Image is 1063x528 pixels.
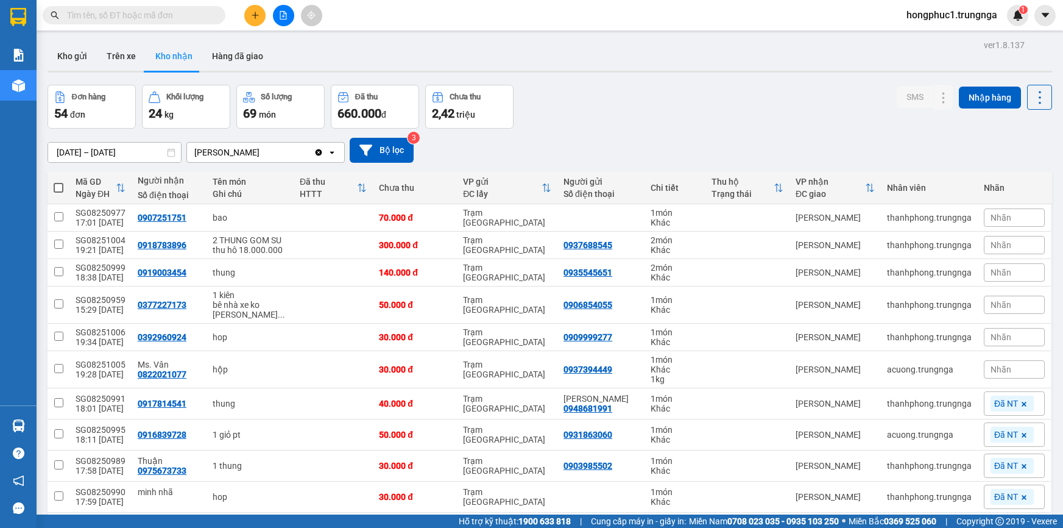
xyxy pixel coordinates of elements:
[251,11,260,20] span: plus
[1021,5,1025,14] span: 1
[651,435,699,444] div: Khác
[294,172,373,204] th: Toggle SortBy
[887,183,972,193] div: Nhân viên
[563,394,638,404] div: uyen
[379,300,451,310] div: 50.000 đ
[563,461,612,471] div: 0903985502
[138,456,200,466] div: Thuận
[213,177,288,187] div: Tên món
[651,394,699,404] div: 1 món
[76,245,125,255] div: 19:21 [DATE]
[796,332,875,342] div: [PERSON_NAME]
[651,365,699,374] div: Khác
[76,208,125,218] div: SG08250977
[651,295,699,305] div: 1 món
[1040,10,1051,21] span: caret-down
[48,143,181,162] input: Select a date range.
[563,332,612,342] div: 0909999277
[350,138,414,163] button: Bộ lọc
[72,93,105,101] div: Đơn hàng
[213,268,288,277] div: thung
[213,300,288,319] div: bê nhà xe ko chiụ trach nhiem
[994,429,1018,440] span: Đã NT
[166,93,203,101] div: Khối lượng
[138,369,186,379] div: 0822021077
[457,172,557,204] th: Toggle SortBy
[314,148,323,157] svg: Clear value
[149,106,162,121] span: 24
[76,369,125,379] div: 19:28 [DATE]
[243,106,256,121] span: 69
[76,394,125,404] div: SG08250991
[138,300,186,310] div: 0377227173
[463,487,551,507] div: Trạm [GEOGRAPHIC_DATA]
[887,461,972,471] div: thanhphong.trungnga
[796,300,875,310] div: [PERSON_NAME]
[97,41,146,71] button: Trên xe
[76,425,125,435] div: SG08250995
[705,172,789,204] th: Toggle SortBy
[76,404,125,413] div: 18:01 [DATE]
[796,492,875,502] div: [PERSON_NAME]
[379,399,451,408] div: 40.000 đ
[796,430,875,440] div: [PERSON_NAME]
[381,110,386,120] span: đ
[689,515,839,528] span: Miền Nam
[213,492,288,502] div: hop
[261,146,262,159] input: Selected Phan Thiết.
[945,515,947,528] span: |
[194,146,260,159] div: [PERSON_NAME]
[379,183,451,193] div: Chưa thu
[796,461,875,471] div: [PERSON_NAME]
[994,460,1018,471] span: Đã NT
[379,332,451,342] div: 30.000 đ
[651,183,699,193] div: Chi tiết
[213,365,288,374] div: hộp
[355,93,378,101] div: Đã thu
[1019,5,1028,14] sup: 1
[259,110,276,120] span: món
[307,11,316,20] span: aim
[48,41,97,71] button: Kho gửi
[563,268,612,277] div: 0935545651
[301,5,322,26] button: aim
[432,106,454,121] span: 2,42
[76,456,125,466] div: SG08250989
[213,430,288,440] div: 1 giỏ pt
[138,190,200,200] div: Số điện thoại
[796,189,865,199] div: ĐC giao
[563,240,612,250] div: 0937688545
[300,189,357,199] div: HTTT
[796,268,875,277] div: [PERSON_NAME]
[563,404,612,413] div: 0948681991
[12,419,25,432] img: warehouse-icon
[12,49,25,62] img: solution-icon
[142,85,230,129] button: Khối lượng24kg
[884,516,936,526] strong: 0369 525 060
[138,240,186,250] div: 0918783896
[10,8,26,26] img: logo-vxr
[67,9,211,22] input: Tìm tên, số ĐT hoặc mã đơn
[76,218,125,227] div: 17:01 [DATE]
[379,492,451,502] div: 30.000 đ
[897,7,1007,23] span: hongphuc1.trungnga
[463,425,551,444] div: Trạm [GEOGRAPHIC_DATA]
[651,466,699,476] div: Khác
[984,38,1025,52] div: ver 1.8.137
[651,425,699,435] div: 1 món
[994,491,1018,502] span: Đã NT
[887,399,972,408] div: thanhphong.trungnga
[887,268,972,277] div: thanhphong.trungnga
[76,487,125,497] div: SG08250990
[138,176,200,185] div: Người nhận
[76,263,125,273] div: SG08250999
[236,85,325,129] button: Số lượng69món
[563,430,612,440] div: 0931863060
[213,189,288,199] div: Ghi chú
[138,430,186,440] div: 0916839728
[563,300,612,310] div: 0906854055
[651,487,699,497] div: 1 món
[456,110,475,120] span: triệu
[1034,5,1056,26] button: caret-down
[337,106,381,121] span: 660.000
